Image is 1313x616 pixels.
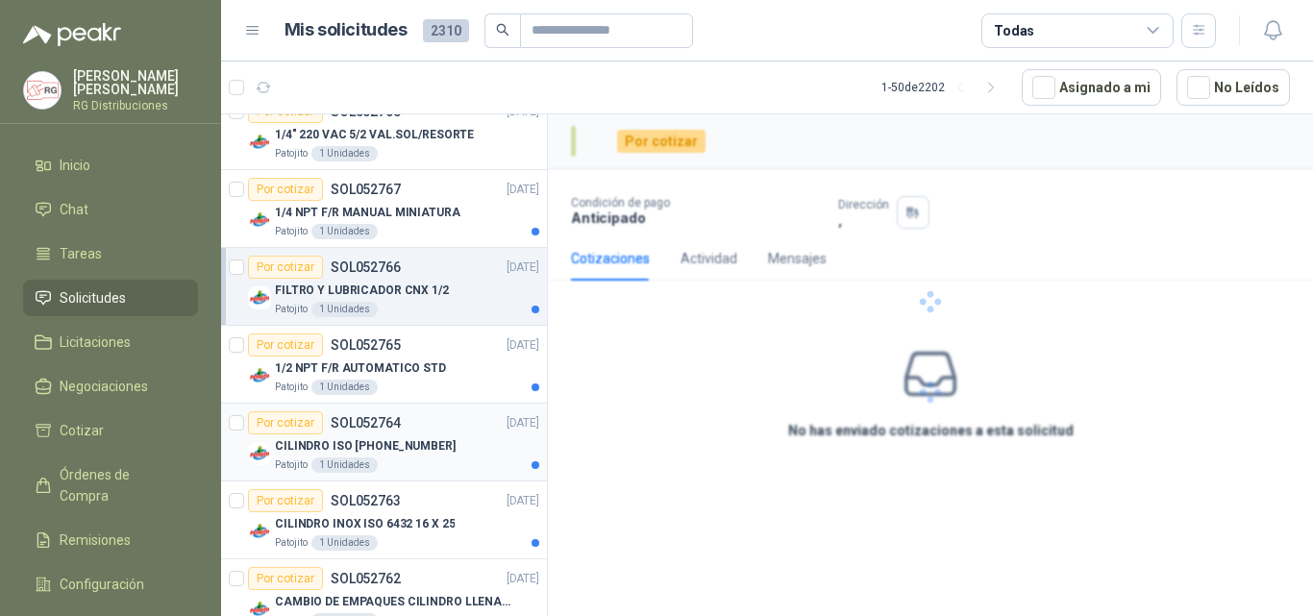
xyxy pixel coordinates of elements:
[331,260,401,274] p: SOL052766
[423,19,469,42] span: 2310
[23,324,198,360] a: Licitaciones
[221,326,547,404] a: Por cotizarSOL052765[DATE] Company Logo1/2 NPT F/R AUTOMATICO STDPatojito1 Unidades
[994,20,1034,41] div: Todas
[881,72,1006,103] div: 1 - 50 de 2202
[331,416,401,430] p: SOL052764
[221,248,547,326] a: Por cotizarSOL052766[DATE] Company LogoFILTRO Y LUBRICADOR CNX 1/2Patojito1 Unidades
[23,522,198,558] a: Remisiones
[311,146,378,161] div: 1 Unidades
[248,256,323,279] div: Por cotizar
[275,380,308,395] p: Patojito
[221,170,547,248] a: Por cotizarSOL052767[DATE] Company Logo1/4 NPT F/R MANUAL MINIATURAPatojito1 Unidades
[60,574,144,595] span: Configuración
[23,280,198,316] a: Solicitudes
[248,364,271,387] img: Company Logo
[60,287,126,308] span: Solicitudes
[507,492,539,510] p: [DATE]
[23,23,121,46] img: Logo peakr
[275,224,308,239] p: Patojito
[331,183,401,196] p: SOL052767
[24,72,61,109] img: Company Logo
[496,23,509,37] span: search
[331,572,401,585] p: SOL052762
[248,286,271,309] img: Company Logo
[275,126,474,144] p: 1/4" 220 VAC 5/2 VAL.SOL/RESORTE
[285,16,408,44] h1: Mis solicitudes
[275,204,460,222] p: 1/4 NPT F/R MANUAL MINIATURA
[311,457,378,473] div: 1 Unidades
[23,235,198,272] a: Tareas
[331,338,401,352] p: SOL052765
[275,457,308,473] p: Patojito
[507,181,539,199] p: [DATE]
[275,535,308,551] p: Patojito
[60,420,104,441] span: Cotizar
[248,333,323,357] div: Por cotizar
[60,376,148,397] span: Negociaciones
[311,535,378,551] div: 1 Unidades
[221,481,547,559] a: Por cotizarSOL052763[DATE] Company LogoCILINDRO INOX ISO 6432 16 X 25Patojito1 Unidades
[275,282,449,300] p: FILTRO Y LUBRICADOR CNX 1/2
[507,414,539,432] p: [DATE]
[248,442,271,465] img: Company Logo
[275,593,514,611] p: CAMBIO DE EMPAQUES CILINDRO LLENADORA MANUALNUAL
[311,224,378,239] div: 1 Unidades
[23,456,198,514] a: Órdenes de Compra
[23,368,198,405] a: Negociaciones
[507,570,539,588] p: [DATE]
[23,191,198,228] a: Chat
[1022,69,1161,106] button: Asignado a mi
[248,567,323,590] div: Por cotizar
[221,92,547,170] a: Por cotizarSOL052768[DATE] Company Logo1/4" 220 VAC 5/2 VAL.SOL/RESORTEPatojito1 Unidades
[60,243,102,264] span: Tareas
[275,437,456,456] p: CILINDRO ISO [PHONE_NUMBER]
[248,131,271,154] img: Company Logo
[311,302,378,317] div: 1 Unidades
[248,178,323,201] div: Por cotizar
[221,404,547,481] a: Por cotizarSOL052764[DATE] Company LogoCILINDRO ISO [PHONE_NUMBER]Patojito1 Unidades
[248,209,271,232] img: Company Logo
[1177,69,1290,106] button: No Leídos
[507,336,539,355] p: [DATE]
[275,515,455,533] p: CILINDRO INOX ISO 6432 16 X 25
[23,147,198,184] a: Inicio
[60,199,88,220] span: Chat
[23,566,198,603] a: Configuración
[507,259,539,277] p: [DATE]
[331,494,401,507] p: SOL052763
[60,155,90,176] span: Inicio
[275,146,308,161] p: Patojito
[60,530,131,551] span: Remisiones
[73,69,198,96] p: [PERSON_NAME] [PERSON_NAME]
[248,411,323,434] div: Por cotizar
[248,489,323,512] div: Por cotizar
[60,464,180,506] span: Órdenes de Compra
[73,100,198,111] p: RG Distribuciones
[275,302,308,317] p: Patojito
[23,412,198,449] a: Cotizar
[311,380,378,395] div: 1 Unidades
[331,105,401,118] p: SOL052768
[275,359,446,378] p: 1/2 NPT F/R AUTOMATICO STD
[60,332,131,353] span: Licitaciones
[248,520,271,543] img: Company Logo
